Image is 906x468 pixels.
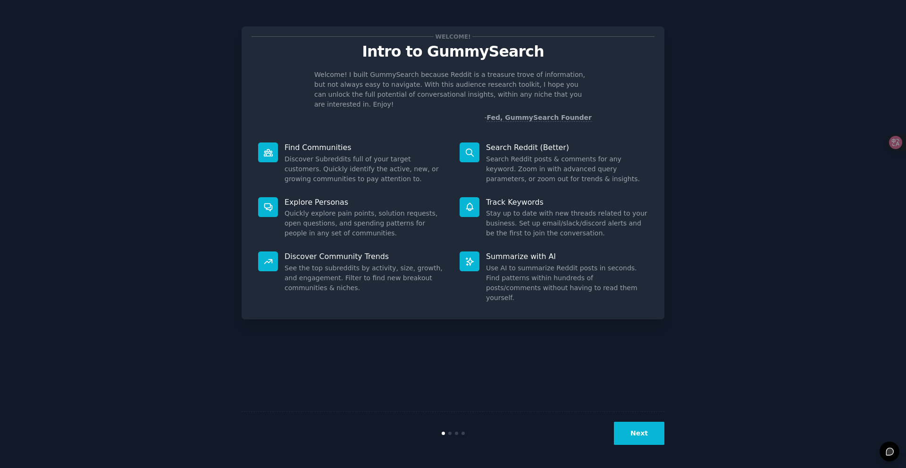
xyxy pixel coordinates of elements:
div: - [484,113,592,123]
p: Intro to GummySearch [252,43,654,60]
p: Explore Personas [285,197,446,207]
p: Discover Community Trends [285,251,446,261]
p: Search Reddit (Better) [486,142,648,152]
dd: Quickly explore pain points, solution requests, open questions, and spending patterns for people ... [285,209,446,238]
p: Summarize with AI [486,251,648,261]
dd: Stay up to date with new threads related to your business. Set up email/slack/discord alerts and ... [486,209,648,238]
a: Fed, GummySearch Founder [487,114,592,122]
dd: Discover Subreddits full of your target customers. Quickly identify the active, new, or growing c... [285,154,446,184]
dd: Use AI to summarize Reddit posts in seconds. Find patterns within hundreds of posts/comments with... [486,263,648,303]
p: Find Communities [285,142,446,152]
dd: See the top subreddits by activity, size, growth, and engagement. Filter to find new breakout com... [285,263,446,293]
button: Next [614,422,664,445]
dd: Search Reddit posts & comments for any keyword. Zoom in with advanced query parameters, or zoom o... [486,154,648,184]
p: Track Keywords [486,197,648,207]
p: Welcome! I built GummySearch because Reddit is a treasure trove of information, but not always ea... [314,70,592,109]
span: Welcome! [434,32,472,42]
